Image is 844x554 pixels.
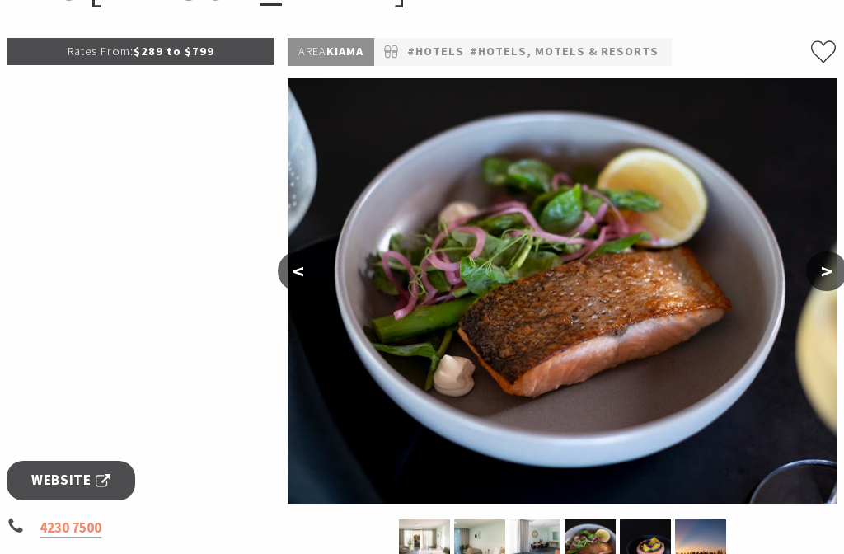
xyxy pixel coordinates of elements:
a: 4230 7500 [40,519,101,538]
button: < [278,251,319,291]
a: #Hotels [407,42,464,62]
img: Yves Bar & Bistro [288,78,837,504]
a: #Hotels, Motels & Resorts [470,42,659,62]
span: Website [31,469,110,491]
a: Website [7,461,135,500]
p: Kiama [288,38,374,66]
span: Rates From: [68,44,134,59]
p: $289 to $799 [7,38,274,65]
span: Area [298,44,326,59]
